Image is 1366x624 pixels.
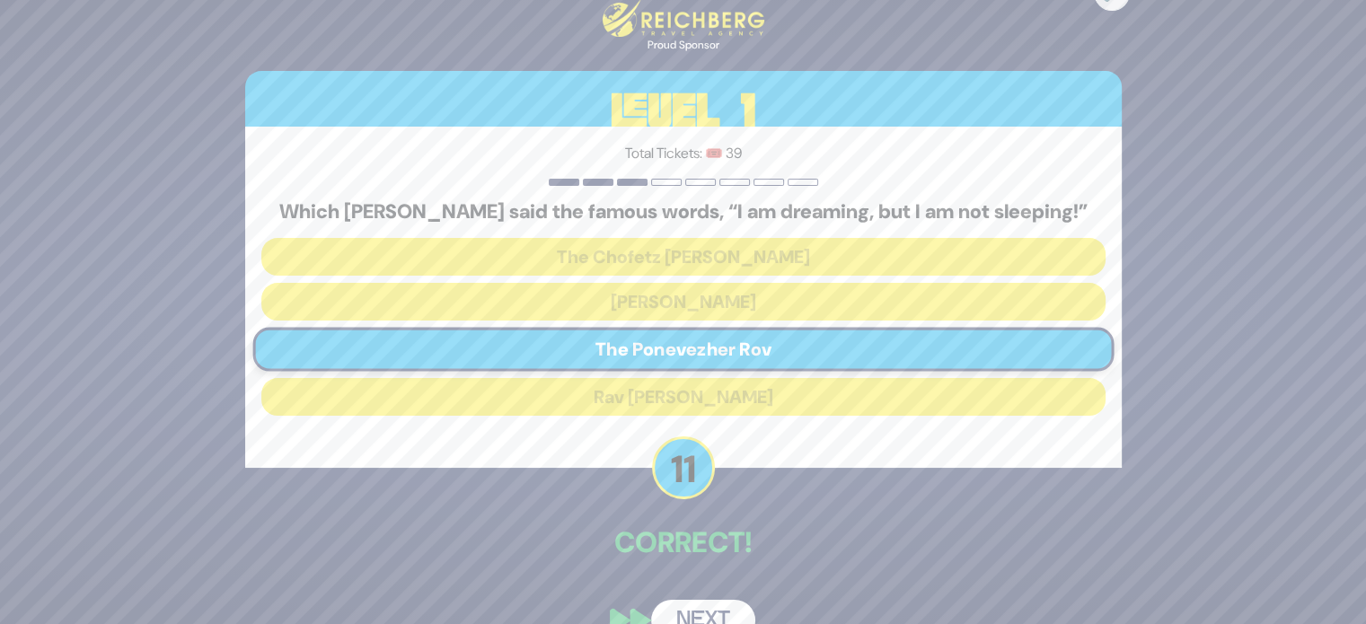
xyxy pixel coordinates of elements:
[261,200,1106,224] h5: Which [PERSON_NAME] said the famous words, “I am dreaming, but I am not sleeping!”
[261,283,1106,321] button: [PERSON_NAME]
[261,238,1106,276] button: The Chofetz [PERSON_NAME]
[245,71,1122,152] h3: Level 1
[252,327,1114,371] button: The Ponevezher Rov
[261,378,1106,416] button: Rav [PERSON_NAME]
[245,521,1122,564] p: Correct!
[261,143,1106,164] p: Total Tickets: 🎟️ 39
[603,37,764,53] div: Proud Sponsor
[652,436,715,499] p: 11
